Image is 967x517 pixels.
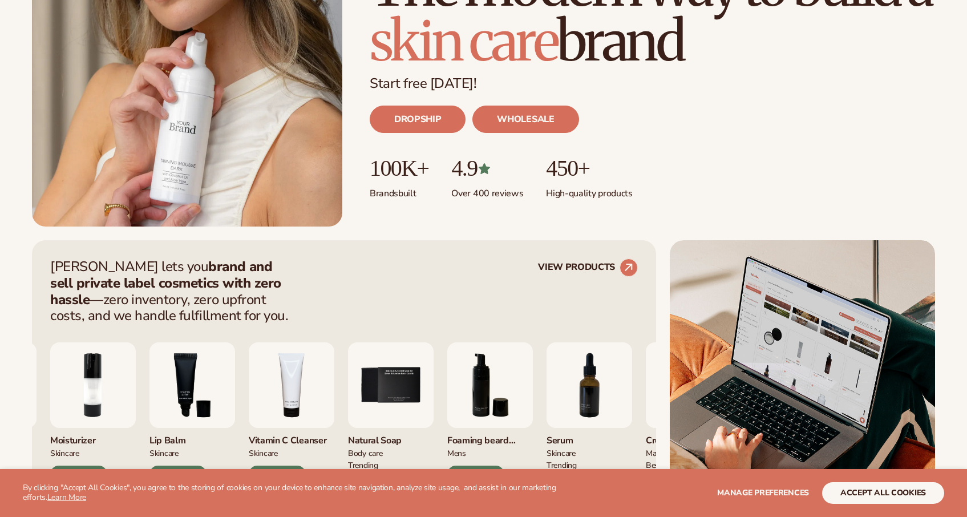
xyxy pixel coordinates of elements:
[149,466,207,483] div: $12 PROFIT
[451,181,523,200] p: Over 400 reviews
[348,342,434,494] div: 5 / 9
[472,106,578,133] a: WHOLESALE
[447,342,533,483] div: 6 / 9
[249,466,306,483] div: $21 PROFIT
[646,447,731,459] div: MAKEUP
[370,181,428,200] p: Brands built
[670,240,935,513] img: Shopify Image 5
[717,482,809,504] button: Manage preferences
[149,342,235,428] img: Smoothing lip balm.
[348,447,434,459] div: BODY Care
[547,459,632,471] div: TRENDING
[348,342,434,428] img: Nature bar of soap.
[451,156,523,181] p: 4.9
[546,156,632,181] p: 450+
[348,459,434,471] div: TRENDING
[249,447,334,459] div: Skincare
[149,447,235,459] div: SKINCARE
[47,492,86,503] a: Learn More
[447,466,504,483] div: $10 PROFIT
[149,342,235,483] div: 3 / 9
[249,342,334,428] img: Vitamin c cleanser.
[50,447,136,459] div: SKINCARE
[348,428,434,447] div: Natural Soap
[447,428,533,447] div: Foaming beard wash
[50,342,136,483] div: 2 / 9
[447,342,533,428] img: Foaming beard wash.
[646,342,731,428] img: Luxury cream lipstick.
[249,342,334,483] div: 4 / 9
[547,342,632,494] div: 7 / 9
[50,258,296,324] p: [PERSON_NAME] lets you —zero inventory, zero upfront costs, and we handle fulfillment for you.
[447,447,533,459] div: mens
[50,428,136,447] div: Moisturizer
[50,342,136,428] img: Moisturizing lotion.
[547,447,632,459] div: SKINCARE
[50,466,107,483] div: $17 PROFIT
[370,75,935,92] p: Start free [DATE]!
[149,428,235,447] div: Lip Balm
[370,7,557,75] span: skin care
[370,106,466,133] a: DROPSHIP
[646,459,731,471] div: BEST SELLER
[23,483,567,503] p: By clicking "Accept All Cookies", you agree to the storing of cookies on your device to enhance s...
[547,428,632,447] div: Serum
[50,257,281,309] strong: brand and sell private label cosmetics with zero hassle
[546,181,632,200] p: High-quality products
[538,258,638,277] a: VIEW PRODUCTS
[822,482,944,504] button: accept all cookies
[646,428,731,447] div: Cream Lipstick
[717,487,809,498] span: Manage preferences
[249,428,334,447] div: Vitamin C Cleanser
[370,156,428,181] p: 100K+
[547,342,632,428] img: Collagen and retinol serum.
[646,342,731,494] div: 8 / 9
